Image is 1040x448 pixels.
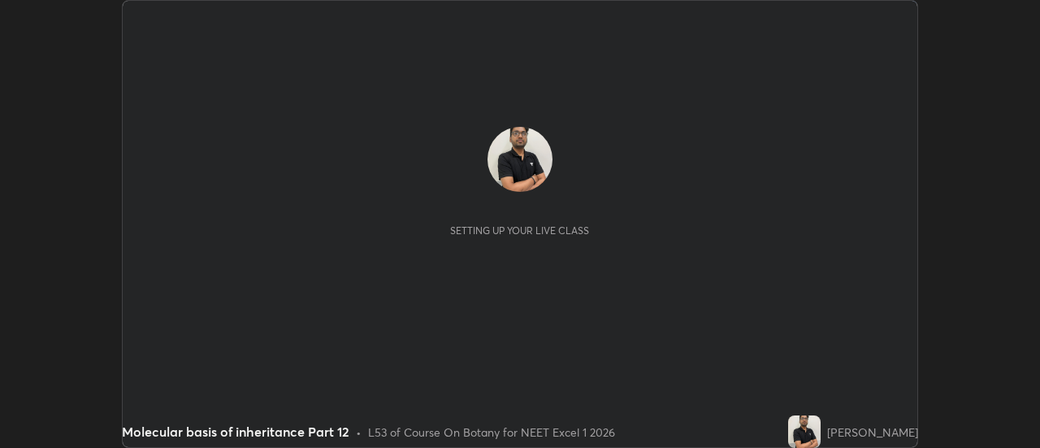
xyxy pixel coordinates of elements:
div: Setting up your live class [450,224,589,237]
div: L53 of Course On Botany for NEET Excel 1 2026 [368,424,615,441]
div: [PERSON_NAME] [827,424,918,441]
div: • [356,424,362,441]
div: Molecular basis of inheritance Part 12 [122,422,349,441]
img: b2da9b2492c24f11b274d36eb37de468.jpg [788,415,821,448]
img: b2da9b2492c24f11b274d36eb37de468.jpg [487,127,552,192]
